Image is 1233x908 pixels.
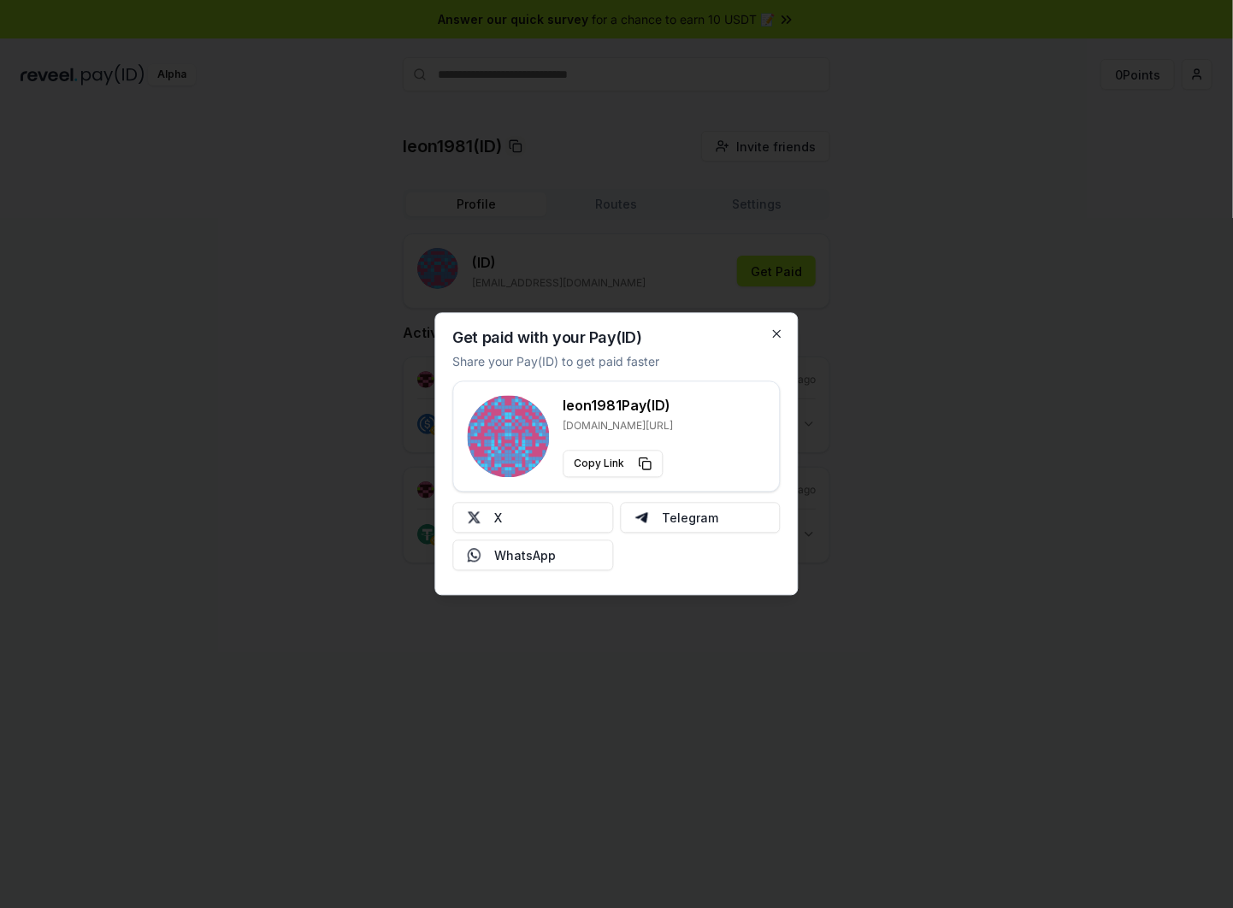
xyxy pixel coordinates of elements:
[634,511,648,525] img: Telegram
[468,549,481,563] img: Whatsapp
[563,451,664,478] button: Copy Link
[468,511,481,525] img: X
[453,503,614,534] button: X
[620,503,781,534] button: Telegram
[453,353,660,371] p: Share your Pay(ID) to get paid faster
[453,331,642,346] h2: Get paid with your Pay(ID)
[563,396,674,416] h3: leon1981 Pay(ID)
[453,540,614,571] button: WhatsApp
[563,420,674,433] p: [DOMAIN_NAME][URL]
